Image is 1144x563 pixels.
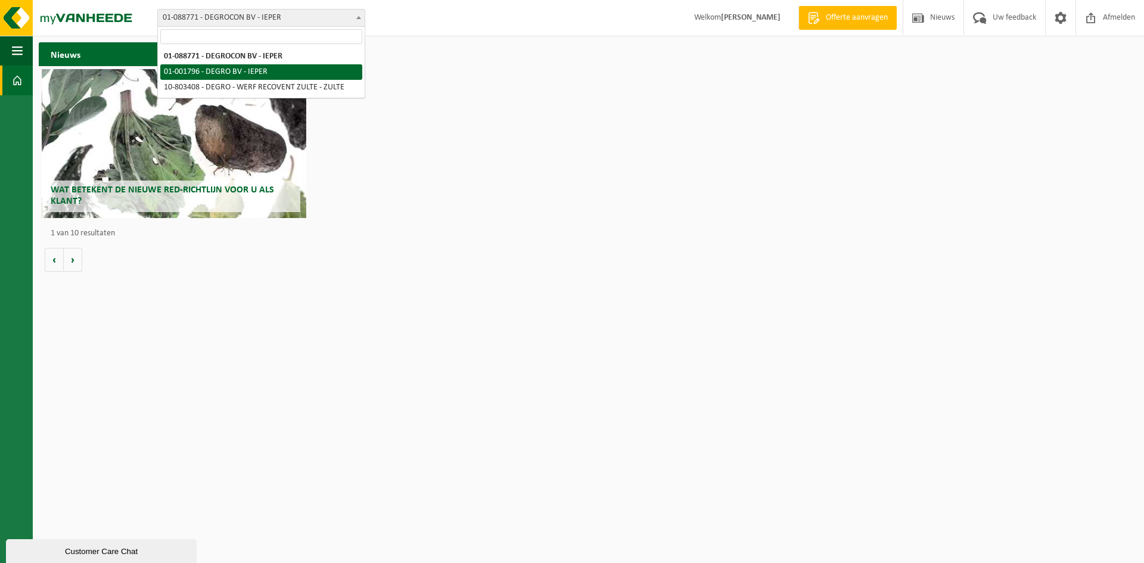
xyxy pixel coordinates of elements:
[158,10,365,26] span: 01-088771 - DEGROCON BV - IEPER
[157,9,365,27] span: 01-088771 - DEGROCON BV - IEPER
[6,537,199,563] iframe: chat widget
[51,229,303,238] p: 1 van 10 resultaten
[798,6,897,30] a: Offerte aanvragen
[160,49,362,64] li: 01-088771 - DEGROCON BV - IEPER
[823,12,891,24] span: Offerte aanvragen
[45,248,64,272] button: Vorige
[42,69,307,218] a: Wat betekent de nieuwe RED-richtlijn voor u als klant?
[721,13,781,22] strong: [PERSON_NAME]
[51,185,274,206] span: Wat betekent de nieuwe RED-richtlijn voor u als klant?
[160,80,362,95] li: 10-803408 - DEGRO - WERF RECOVENT ZULTE - ZULTE
[39,42,92,66] h2: Nieuws
[64,248,82,272] button: Volgende
[160,64,362,80] li: 01-001796 - DEGRO BV - IEPER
